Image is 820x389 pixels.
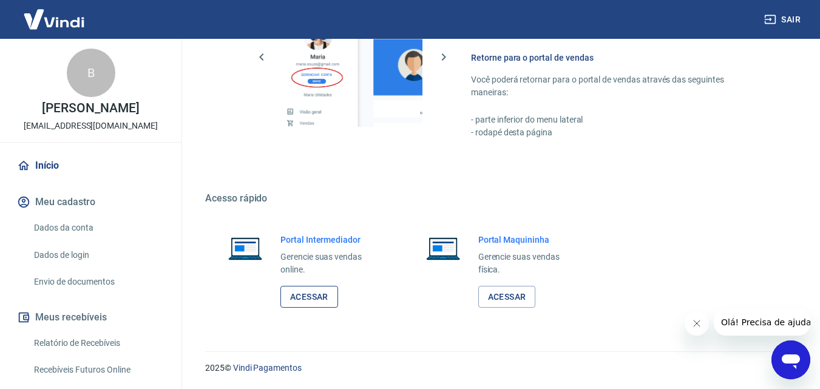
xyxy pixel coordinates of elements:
a: Dados da conta [29,215,167,240]
a: Relatório de Recebíveis [29,331,167,356]
a: Vindi Pagamentos [233,363,302,373]
h6: Portal Intermediador [280,234,381,246]
p: Gerencie suas vendas física. [478,251,579,276]
a: Início [15,152,167,179]
a: Acessar [280,286,338,308]
iframe: Fechar mensagem [685,311,709,336]
a: Dados de login [29,243,167,268]
a: Recebíveis Futuros Online [29,357,167,382]
iframe: Botão para abrir a janela de mensagens [771,340,810,379]
iframe: Mensagem da empresa [714,309,810,336]
div: B [67,49,115,97]
span: Olá! Precisa de ajuda? [7,8,102,18]
h6: Portal Maquininha [478,234,579,246]
button: Meu cadastro [15,189,167,215]
img: Imagem de um notebook aberto [418,234,469,263]
p: - rodapé desta página [471,126,762,139]
button: Meus recebíveis [15,304,167,331]
a: Acessar [478,286,536,308]
p: Você poderá retornar para o portal de vendas através das seguintes maneiras: [471,73,762,99]
p: [PERSON_NAME] [42,102,139,115]
h5: Acesso rápido [205,192,791,205]
p: - parte inferior do menu lateral [471,113,762,126]
button: Sair [762,8,805,31]
p: [EMAIL_ADDRESS][DOMAIN_NAME] [24,120,158,132]
a: Envio de documentos [29,269,167,294]
p: 2025 © [205,362,791,374]
p: Gerencie suas vendas online. [280,251,381,276]
img: Imagem de um notebook aberto [220,234,271,263]
h6: Retorne para o portal de vendas [471,52,762,64]
img: Vindi [15,1,93,38]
